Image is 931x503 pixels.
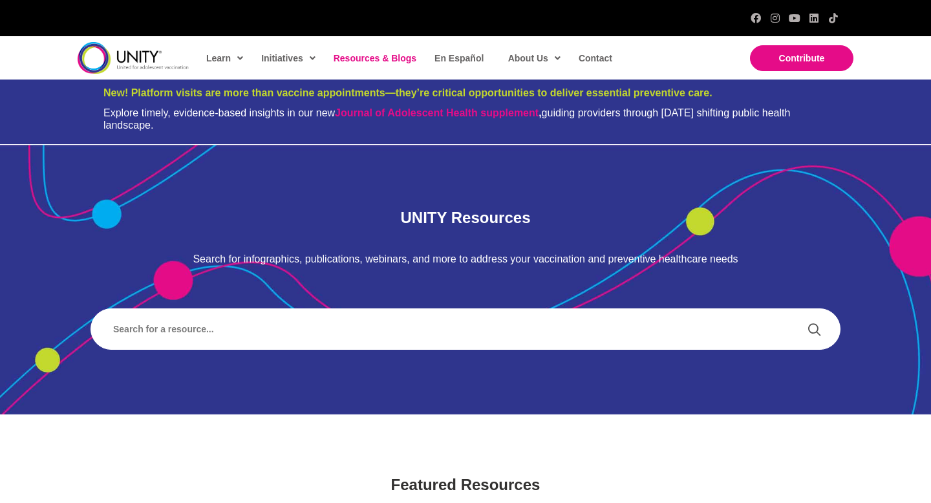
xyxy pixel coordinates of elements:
a: YouTube [789,13,800,23]
a: About Us [502,43,566,73]
span: En Español [434,53,484,63]
a: Facebook [751,13,761,23]
span: Contribute [779,53,825,63]
form: Search form [103,314,801,344]
span: Featured Resources [391,476,540,493]
span: About Us [508,48,561,68]
input: Search input [103,314,795,344]
a: Resources & Blogs [327,43,422,73]
span: Learn [206,48,243,68]
a: Contribute [750,45,853,71]
a: TikTok [828,13,839,23]
span: Contact [579,53,612,63]
a: En Español [428,43,489,73]
img: unity-logo-dark [78,42,189,74]
span: UNITY Resources [401,209,531,226]
span: Initiatives [261,48,316,68]
div: Explore timely, evidence-based insights in our new guiding providers through [DATE] shifting publ... [103,107,828,131]
a: Contact [572,43,617,73]
span: Resources & Blogs [334,53,416,63]
a: Instagram [770,13,780,23]
a: Journal of Adolescent Health supplement [335,107,539,118]
span: New! Platform visits are more than vaccine appointments—they’re critical opportunities to deliver... [103,87,712,98]
p: Search for infographics, publications, webinars, and more to address your vaccination and prevent... [91,253,840,266]
strong: , [335,107,541,118]
a: LinkedIn [809,13,819,23]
